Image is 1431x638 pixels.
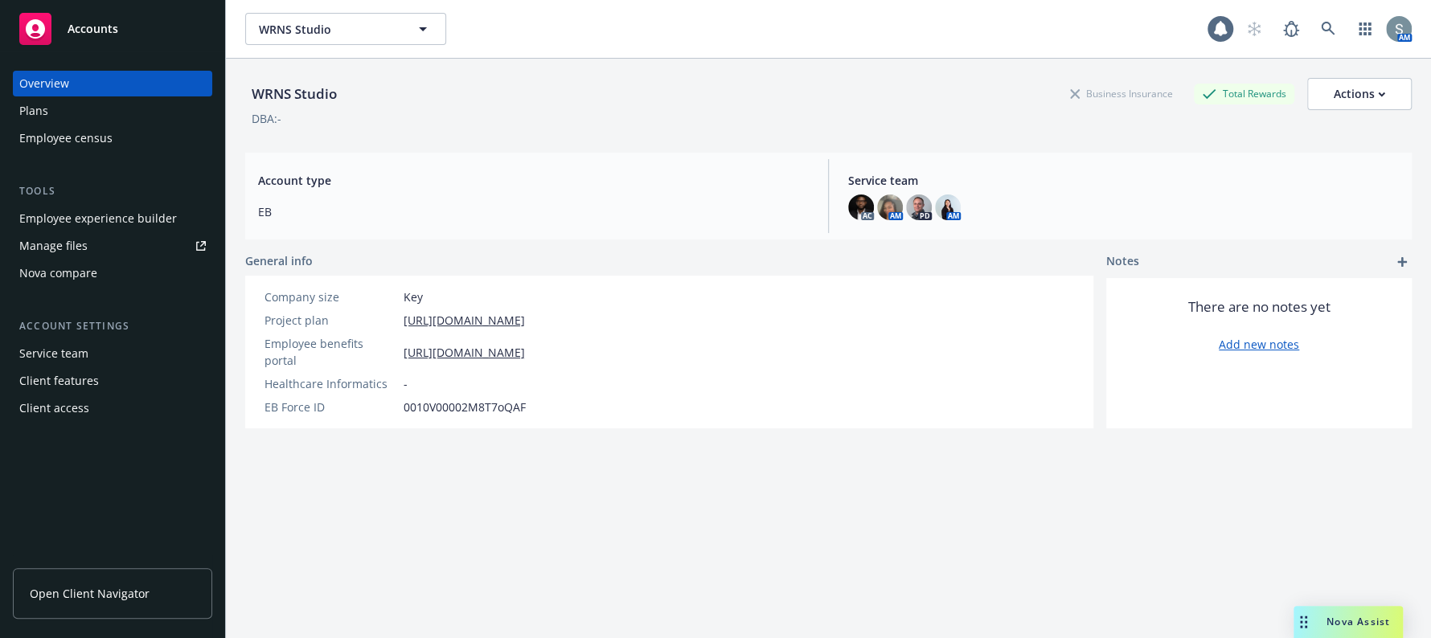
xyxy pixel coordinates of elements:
span: Account type [258,172,809,189]
span: General info [245,252,313,269]
div: Client access [19,395,89,421]
button: Actions [1307,78,1412,110]
div: Business Insurance [1062,84,1181,104]
a: Report a Bug [1275,13,1307,45]
a: Search [1312,13,1344,45]
div: Account settings [13,318,212,334]
span: EB [258,203,809,220]
div: Service team [19,341,88,366]
span: There are no notes yet [1188,297,1331,317]
button: WRNS Studio [245,13,446,45]
div: Actions [1334,79,1385,109]
img: photo [848,194,874,220]
a: Nova compare [13,260,212,286]
button: Nova Assist [1294,606,1403,638]
div: Company size [264,288,397,305]
a: [URL][DOMAIN_NAME] [404,312,525,329]
a: Service team [13,341,212,366]
a: Add new notes [1219,336,1299,353]
div: Overview [19,71,69,96]
span: Key [404,288,423,305]
span: 0010V00002M8T7oQAF [404,399,526,415]
img: photo [1386,16,1412,42]
a: Accounts [13,6,212,51]
span: Accounts [68,22,118,35]
span: Nova Assist [1326,615,1390,628]
div: Drag to move [1294,606,1314,638]
div: Tools [13,183,212,199]
div: Healthcare Informatics [264,375,397,392]
span: Open Client Navigator [30,585,150,602]
div: Client features [19,368,99,394]
a: Client features [13,368,212,394]
span: - [404,375,408,392]
a: Client access [13,395,212,421]
img: photo [877,194,903,220]
div: EB Force ID [264,399,397,415]
span: Service team [848,172,1399,189]
a: Employee census [13,125,212,151]
a: Manage files [13,233,212,259]
a: Plans [13,98,212,124]
a: [URL][DOMAIN_NAME] [404,344,525,361]
div: Project plan [264,312,397,329]
img: photo [906,194,932,220]
a: Switch app [1349,13,1381,45]
div: Employee benefits portal [264,335,397,369]
div: Manage files [19,233,88,259]
a: Overview [13,71,212,96]
a: Start snowing [1238,13,1270,45]
a: add [1392,252,1412,272]
div: Nova compare [19,260,97,286]
div: Total Rewards [1194,84,1294,104]
div: Plans [19,98,48,124]
a: Employee experience builder [13,206,212,231]
span: Notes [1106,252,1139,272]
span: WRNS Studio [259,21,398,38]
div: Employee experience builder [19,206,177,231]
img: photo [935,194,961,220]
div: WRNS Studio [245,84,343,104]
div: DBA: - [252,110,281,127]
div: Employee census [19,125,113,151]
